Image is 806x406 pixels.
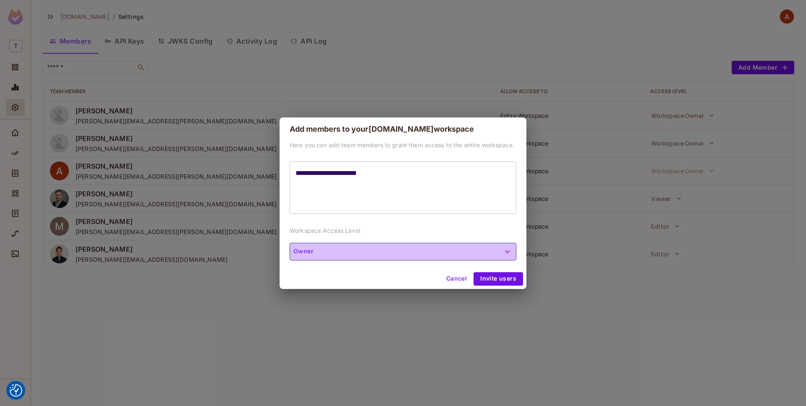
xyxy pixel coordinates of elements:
button: Consent Preferences [10,384,22,397]
button: Owner [290,243,516,260]
h2: Add members to your [DOMAIN_NAME] workspace [280,117,526,141]
button: Cancel [443,272,470,286]
button: Invite users [474,272,523,286]
p: Here you can add team members to grant them access to the entire workspace. [290,141,516,149]
img: Revisit consent button [10,384,22,397]
p: Workspace Access Level [290,226,516,234]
